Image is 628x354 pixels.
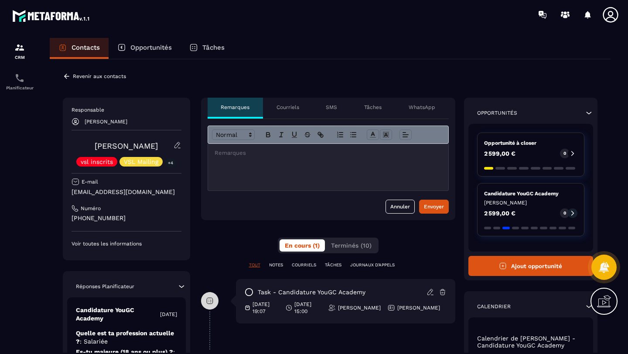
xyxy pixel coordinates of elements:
p: [PERSON_NAME] [338,304,381,311]
p: 2 599,00 € [484,210,515,216]
p: vsl inscrits [81,159,113,165]
p: Quelle est ta profession actuelle ? [76,329,177,346]
p: NOTES [269,262,283,268]
p: JOURNAUX D'APPELS [350,262,395,268]
p: Contacts [72,44,100,51]
p: [DATE] 15:00 [294,301,321,315]
span: Terminés (10) [331,242,372,249]
a: Opportunités [109,38,181,59]
p: 0 [563,210,566,216]
p: Remarques [221,104,249,111]
p: Candidature YouGC Academy [484,190,578,197]
p: [PERSON_NAME] [85,119,127,125]
p: [PERSON_NAME] [484,199,578,206]
button: Terminés (10) [326,239,377,252]
p: [DATE] 19:07 [253,301,279,315]
p: COURRIELS [292,262,316,268]
p: WhatsApp [409,104,435,111]
p: Courriels [276,104,299,111]
p: E-mail [82,178,98,185]
p: TOUT [249,262,260,268]
p: Candidature YouGC Academy [76,306,160,323]
p: Opportunités [130,44,172,51]
p: [EMAIL_ADDRESS][DOMAIN_NAME] [72,188,181,196]
p: Tâches [364,104,382,111]
a: schedulerschedulerPlanificateur [2,66,37,97]
p: Tâches [202,44,225,51]
img: formation [14,42,25,53]
p: Opportunité à closer [484,140,578,146]
p: Calendrier [477,303,511,310]
p: +4 [165,158,176,167]
p: CRM [2,55,37,60]
p: Responsable [72,106,181,113]
p: Numéro [81,205,101,212]
a: Contacts [50,38,109,59]
p: Planificateur [2,85,37,90]
a: [PERSON_NAME] [95,141,158,150]
p: Réponses Planificateur [76,283,134,290]
div: Envoyer [424,202,444,211]
p: task - Candidature YouGC Academy [258,288,365,296]
button: Ajout opportunité [468,256,594,276]
p: [PERSON_NAME] [397,304,440,311]
p: Revenir aux contacts [73,73,126,79]
p: Voir toutes les informations [72,240,181,247]
span: En cours (1) [285,242,320,249]
p: Calendrier de [PERSON_NAME] - Candidature YouGC Academy [477,335,585,349]
a: formationformationCRM [2,36,37,66]
p: 2 599,00 € [484,150,515,157]
p: VSL Mailing [124,159,158,165]
span: : Salariée [80,338,108,345]
button: En cours (1) [280,239,325,252]
p: [DATE] [160,311,177,318]
p: Opportunités [477,109,517,116]
p: [PHONE_NUMBER] [72,214,181,222]
img: scheduler [14,73,25,83]
button: Envoyer [419,200,449,214]
p: SMS [326,104,337,111]
p: 0 [563,150,566,157]
img: logo [12,8,91,24]
button: Annuler [386,200,415,214]
a: Tâches [181,38,233,59]
p: TÂCHES [325,262,341,268]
